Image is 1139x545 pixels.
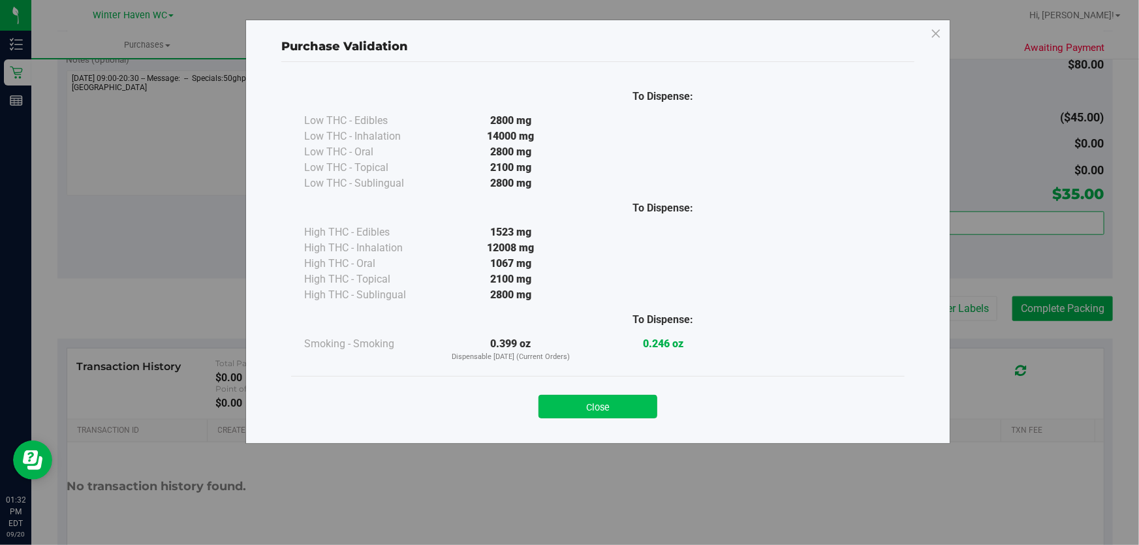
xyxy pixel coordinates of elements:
div: High THC - Sublingual [304,287,435,303]
iframe: Resource center [13,441,52,480]
div: High THC - Edibles [304,225,435,240]
div: 2800 mg [435,287,587,303]
div: To Dispense: [587,89,739,104]
div: 2100 mg [435,272,587,287]
div: High THC - Oral [304,256,435,272]
div: 2800 mg [435,113,587,129]
span: Purchase Validation [281,39,408,54]
div: Low THC - Sublingual [304,176,435,191]
div: Low THC - Oral [304,144,435,160]
div: 2800 mg [435,144,587,160]
div: 1523 mg [435,225,587,240]
div: Low THC - Inhalation [304,129,435,144]
div: 1067 mg [435,256,587,272]
div: Low THC - Edibles [304,113,435,129]
div: To Dispense: [587,312,739,328]
button: Close [538,395,657,418]
strong: 0.246 oz [643,337,683,350]
div: High THC - Topical [304,272,435,287]
div: 2100 mg [435,160,587,176]
div: 12008 mg [435,240,587,256]
div: High THC - Inhalation [304,240,435,256]
div: 2800 mg [435,176,587,191]
div: Smoking - Smoking [304,336,435,352]
div: Low THC - Topical [304,160,435,176]
div: To Dispense: [587,200,739,216]
div: 0.399 oz [435,336,587,363]
div: 14000 mg [435,129,587,144]
p: Dispensable [DATE] (Current Orders) [435,352,587,363]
